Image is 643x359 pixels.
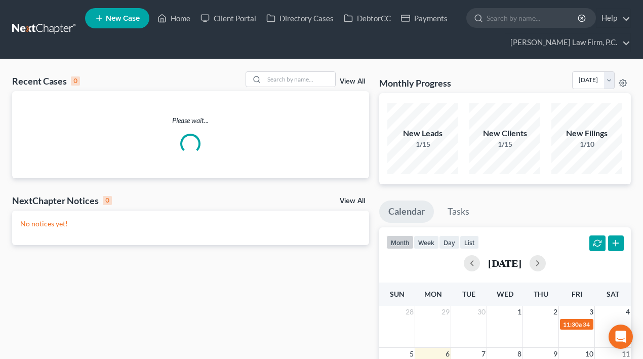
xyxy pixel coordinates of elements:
[588,306,594,318] span: 3
[261,9,339,27] a: Directory Cases
[551,139,622,149] div: 1/10
[497,290,513,298] span: Wed
[596,9,630,27] a: Help
[396,9,453,27] a: Payments
[340,78,365,85] a: View All
[12,115,369,126] p: Please wait...
[424,290,442,298] span: Mon
[379,201,434,223] a: Calendar
[439,235,460,249] button: day
[469,128,540,139] div: New Clients
[71,76,80,86] div: 0
[488,258,521,268] h2: [DATE]
[487,9,579,27] input: Search by name...
[387,128,458,139] div: New Leads
[405,306,415,318] span: 28
[438,201,478,223] a: Tasks
[563,321,582,328] span: 11:30a
[469,139,540,149] div: 1/15
[607,290,619,298] span: Sat
[340,197,365,205] a: View All
[195,9,261,27] a: Client Portal
[476,306,487,318] span: 30
[462,290,475,298] span: Tue
[386,235,414,249] button: month
[505,33,630,52] a: [PERSON_NAME] Law Firm, P.C.
[440,306,451,318] span: 29
[106,15,140,22] span: New Case
[414,235,439,249] button: week
[390,290,405,298] span: Sun
[264,72,335,87] input: Search by name...
[103,196,112,205] div: 0
[625,306,631,318] span: 4
[12,194,112,207] div: NextChapter Notices
[152,9,195,27] a: Home
[609,325,633,349] div: Open Intercom Messenger
[572,290,582,298] span: Fri
[387,139,458,149] div: 1/15
[379,77,451,89] h3: Monthly Progress
[12,75,80,87] div: Recent Cases
[552,306,558,318] span: 2
[339,9,396,27] a: DebtorCC
[551,128,622,139] div: New Filings
[20,219,361,229] p: No notices yet!
[534,290,548,298] span: Thu
[460,235,479,249] button: list
[516,306,523,318] span: 1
